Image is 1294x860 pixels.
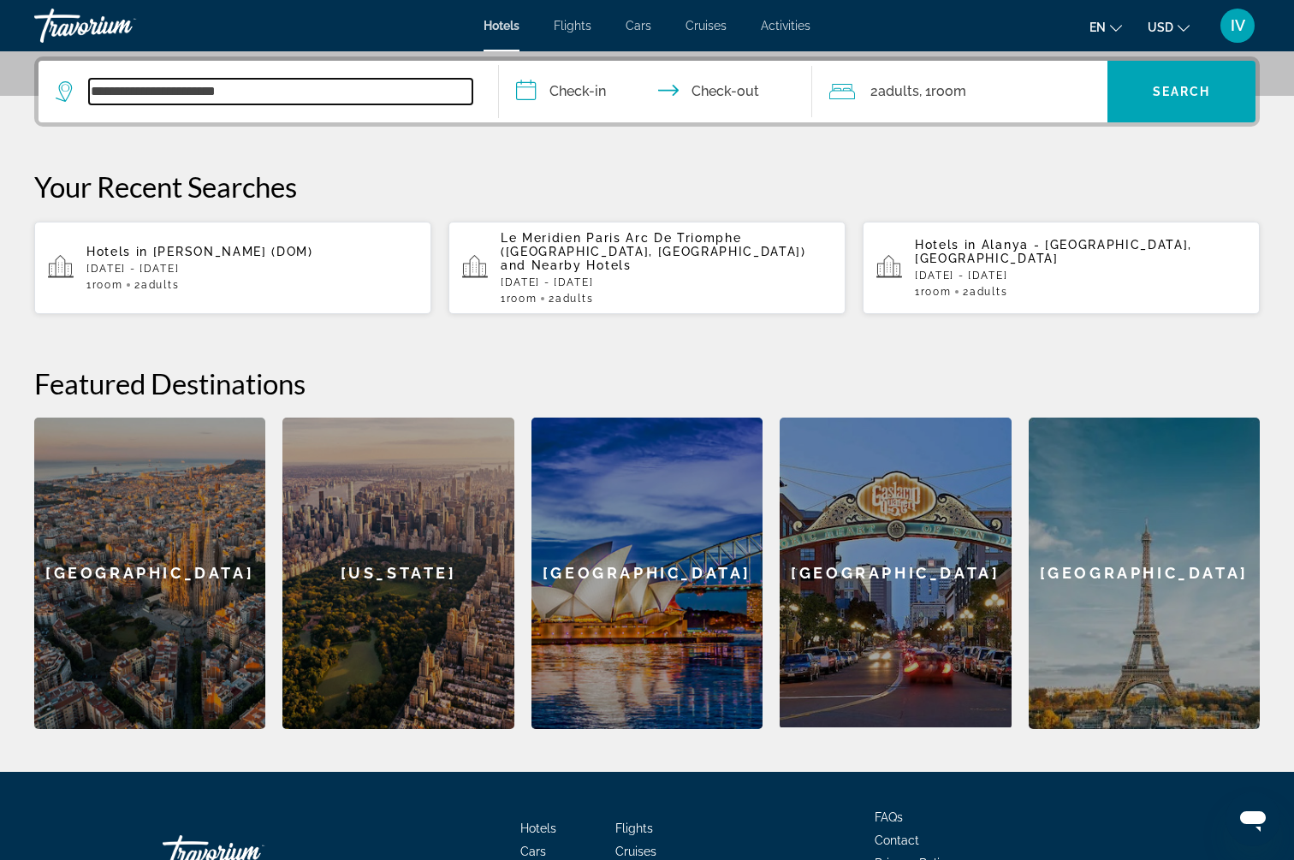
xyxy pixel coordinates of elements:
button: Le Meridien Paris Arc De Triomphe ([GEOGRAPHIC_DATA], [GEOGRAPHIC_DATA]) and Nearby Hotels[DATE] ... [448,221,846,315]
span: Hotels in [86,245,148,258]
p: [DATE] - [DATE] [86,263,418,275]
span: 1 [501,293,537,305]
span: [PERSON_NAME] (DOM) [153,245,313,258]
button: Change currency [1148,15,1190,39]
a: Flights [615,821,653,835]
a: FAQs [875,810,903,824]
a: Hotels [520,821,556,835]
a: Cruises [615,845,656,858]
button: Check in and out dates [499,61,812,122]
h2: Featured Destinations [34,366,1260,400]
span: Room [931,83,966,99]
span: Adults [970,286,1007,298]
a: [GEOGRAPHIC_DATA] [34,418,265,729]
a: [US_STATE] [282,418,513,729]
p: [DATE] - [DATE] [915,270,1246,282]
span: Adults [555,293,593,305]
span: Room [507,293,537,305]
span: 1 [86,279,122,291]
a: [GEOGRAPHIC_DATA] [1029,418,1260,729]
p: [DATE] - [DATE] [501,276,832,288]
div: Search widget [39,61,1255,122]
span: 2 [134,279,179,291]
a: Cruises [686,19,727,33]
button: Travelers: 2 adults, 0 children [812,61,1108,122]
span: Room [921,286,952,298]
div: [GEOGRAPHIC_DATA] [780,418,1011,727]
a: Flights [554,19,591,33]
span: and Nearby Hotels [501,258,632,272]
span: Room [92,279,123,291]
span: Adults [878,83,919,99]
a: Cars [626,19,651,33]
span: en [1089,21,1106,34]
button: User Menu [1215,8,1260,44]
span: Search [1153,85,1211,98]
a: Cars [520,845,546,858]
span: USD [1148,21,1173,34]
a: [GEOGRAPHIC_DATA] [780,418,1011,729]
a: Contact [875,833,919,847]
span: 2 [963,286,1007,298]
span: Alanya - [GEOGRAPHIC_DATA], [GEOGRAPHIC_DATA] [915,238,1192,265]
span: Le Meridien Paris Arc De Triomphe ([GEOGRAPHIC_DATA], [GEOGRAPHIC_DATA]) [501,231,806,258]
span: , 1 [919,80,966,104]
iframe: Кнопка запуска окна обмена сообщениями [1226,792,1280,846]
a: Travorium [34,3,205,48]
button: Hotels in [PERSON_NAME] (DOM)[DATE] - [DATE]1Room2Adults [34,221,431,315]
p: Your Recent Searches [34,169,1260,204]
button: Change language [1089,15,1122,39]
button: Hotels in Alanya - [GEOGRAPHIC_DATA], [GEOGRAPHIC_DATA][DATE] - [DATE]1Room2Adults [863,221,1260,315]
a: [GEOGRAPHIC_DATA] [531,418,763,729]
span: Hotels in [915,238,976,252]
a: Hotels [484,19,519,33]
span: 1 [915,286,951,298]
a: Activities [761,19,810,33]
span: 2 [870,80,919,104]
span: IV [1231,17,1245,34]
button: Search [1107,61,1255,122]
span: 2 [549,293,593,305]
span: Adults [141,279,179,291]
